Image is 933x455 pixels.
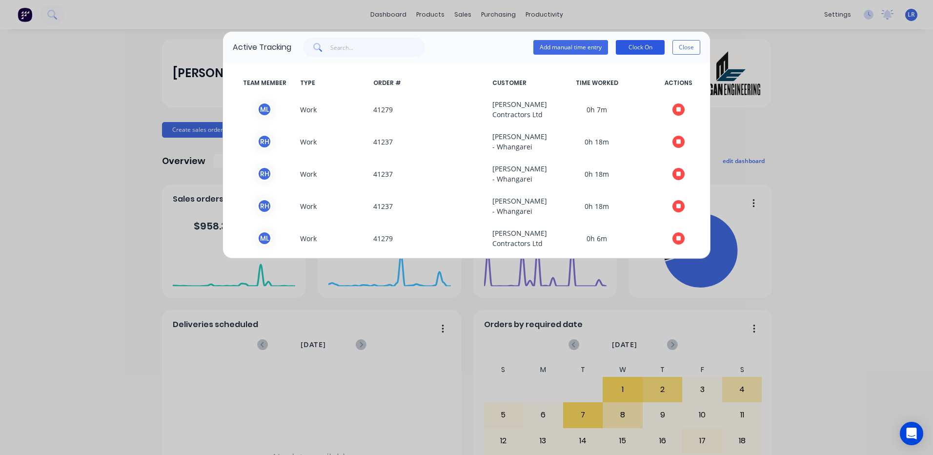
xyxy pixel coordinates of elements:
[533,40,608,55] button: Add manual time entry
[296,196,369,216] span: Work
[537,228,656,248] span: 0h 6m
[488,131,537,152] span: [PERSON_NAME] - Whangarei
[296,79,369,87] span: TYPE
[257,166,272,181] div: R H
[369,228,488,248] span: 41279
[296,99,369,120] span: Work
[233,41,291,53] div: Active Tracking
[296,228,369,248] span: Work
[900,422,923,445] div: Open Intercom Messenger
[672,40,700,55] button: Close
[616,40,665,55] button: Clock On
[369,164,488,184] span: 41237
[369,99,488,120] span: 41279
[369,79,488,87] span: ORDER #
[488,196,537,216] span: [PERSON_NAME] - Whangarei
[257,199,272,213] div: R H
[369,131,488,152] span: 41237
[330,38,426,57] input: Search...
[488,79,537,87] span: CUSTOMER
[537,131,656,152] span: 0h 18m
[488,228,537,248] span: [PERSON_NAME] Contractors Ltd
[257,102,272,117] div: M L
[537,79,656,87] span: TIME WORKED
[656,79,700,87] span: ACTIONS
[296,164,369,184] span: Work
[488,164,537,184] span: [PERSON_NAME] - Whangarei
[537,99,656,120] span: 0h 7m
[257,231,272,246] div: M L
[369,196,488,216] span: 41237
[537,196,656,216] span: 0h 18m
[233,79,296,87] span: TEAM MEMBER
[257,134,272,149] div: R H
[488,99,537,120] span: [PERSON_NAME] Contractors Ltd
[537,164,656,184] span: 0h 18m
[296,131,369,152] span: Work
